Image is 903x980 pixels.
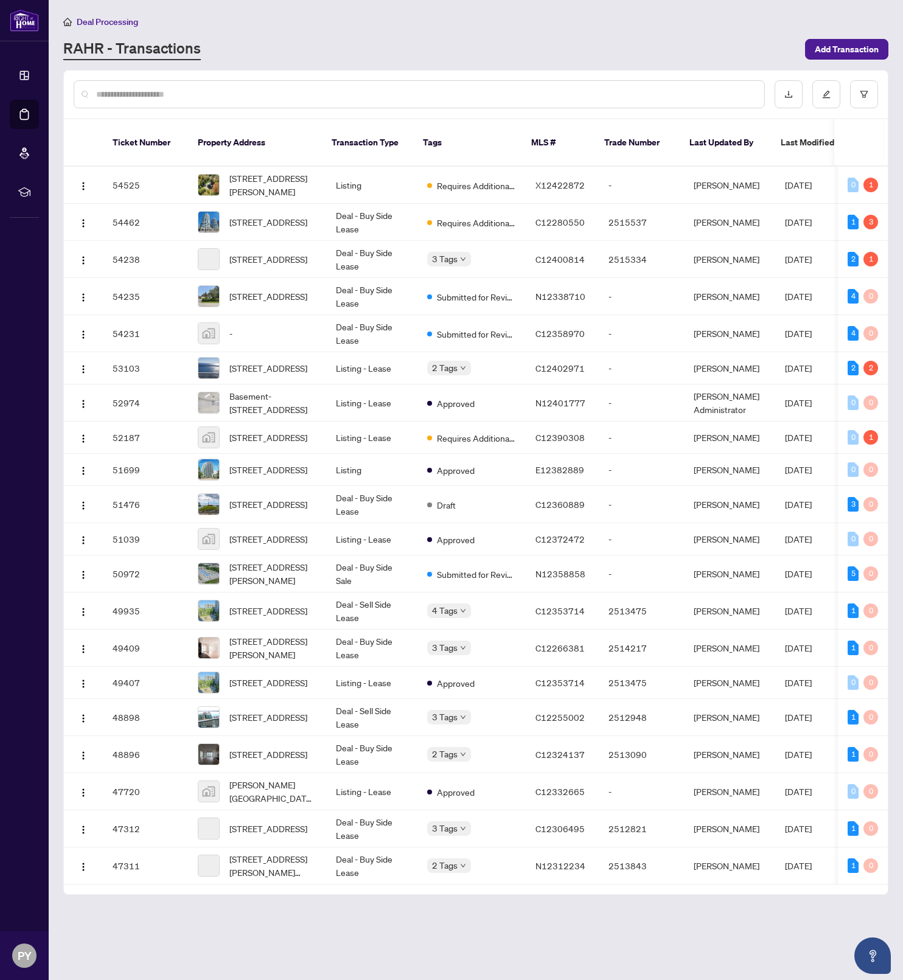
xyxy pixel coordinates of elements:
span: C12266381 [535,642,585,653]
td: 49935 [103,593,188,630]
button: Add Transaction [805,39,888,60]
button: Logo [74,212,93,232]
div: 0 [863,710,878,725]
td: - [599,422,684,454]
td: Listing - Lease [326,667,417,699]
span: C12280550 [535,217,585,228]
button: Logo [74,745,93,764]
span: [DATE] [785,499,812,510]
div: 2 [863,361,878,375]
td: - [599,167,684,204]
img: Logo [78,255,88,265]
td: 47312 [103,810,188,847]
div: 1 [863,252,878,266]
button: Logo [74,460,93,479]
span: C12324137 [535,749,585,760]
div: 0 [848,462,859,477]
img: thumbnail-img [198,286,219,307]
span: Approved [437,785,475,799]
img: Logo [78,825,88,835]
button: Logo [74,495,93,514]
img: thumbnail-img [198,672,219,693]
span: C12400814 [535,254,585,265]
div: 2 [848,252,859,266]
div: 0 [848,532,859,546]
span: [STREET_ADDRESS] [229,532,307,546]
div: 1 [848,821,859,836]
span: Submitted for Review [437,290,516,304]
button: Logo [74,782,93,801]
div: 3 [863,215,878,229]
td: 2513475 [599,593,684,630]
td: Listing - Lease [326,773,417,810]
td: 54525 [103,167,188,204]
span: C12358970 [535,328,585,339]
td: 2513090 [599,736,684,773]
div: 0 [863,858,878,873]
span: down [460,365,466,371]
button: Logo [74,529,93,549]
span: down [460,825,466,832]
th: Ticket Number [103,119,188,167]
span: Approved [437,676,475,690]
td: - [599,278,684,315]
span: [DATE] [785,254,812,265]
div: 1 [848,215,859,229]
td: [PERSON_NAME] [684,593,775,630]
span: [STREET_ADDRESS][PERSON_NAME] [229,560,316,587]
td: 47311 [103,847,188,884]
span: [PERSON_NAME][GEOGRAPHIC_DATA], [GEOGRAPHIC_DATA], [GEOGRAPHIC_DATA] M5V 3X4, [GEOGRAPHIC_DATA] [229,778,316,805]
span: - [229,327,232,340]
img: Logo [78,181,88,191]
button: Logo [74,428,93,447]
span: N12338710 [535,291,585,302]
div: 0 [848,178,859,192]
td: 2512821 [599,810,684,847]
button: Logo [74,324,93,343]
td: - [599,523,684,555]
span: filter [860,90,868,99]
span: Requires Additional Docs [437,431,516,445]
span: [STREET_ADDRESS][PERSON_NAME][PERSON_NAME] [229,852,316,879]
img: thumbnail-img [198,707,219,728]
td: [PERSON_NAME] [684,667,775,699]
span: [STREET_ADDRESS][PERSON_NAME] [229,172,316,198]
div: 0 [863,603,878,618]
div: 0 [863,289,878,304]
span: Deal Processing [77,16,138,27]
img: thumbnail-img [198,494,219,515]
img: Logo [78,714,88,723]
span: Submitted for Review [437,327,516,341]
span: Draft [437,498,456,512]
td: 53103 [103,352,188,384]
td: [PERSON_NAME] [684,810,775,847]
span: [DATE] [785,363,812,374]
td: Deal - Buy Side Lease [326,630,417,667]
span: C12353714 [535,605,585,616]
button: Logo [74,673,93,692]
span: [DATE] [785,179,812,190]
span: N12358858 [535,568,585,579]
div: 1 [848,710,859,725]
td: 54462 [103,204,188,241]
td: [PERSON_NAME] [684,454,775,486]
img: Logo [78,570,88,580]
div: 4 [848,326,859,341]
td: 54231 [103,315,188,352]
td: [PERSON_NAME] [684,422,775,454]
span: Approved [437,397,475,410]
span: [DATE] [785,712,812,723]
button: filter [850,80,878,108]
img: Logo [78,644,88,654]
div: 0 [863,326,878,341]
span: down [460,608,466,614]
td: 52974 [103,384,188,422]
button: Logo [74,287,93,306]
span: Approved [437,533,475,546]
span: 3 Tags [432,821,458,835]
span: 2 Tags [432,747,458,761]
span: [STREET_ADDRESS] [229,676,307,689]
span: [DATE] [785,823,812,834]
span: download [784,90,793,99]
div: 0 [863,395,878,410]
